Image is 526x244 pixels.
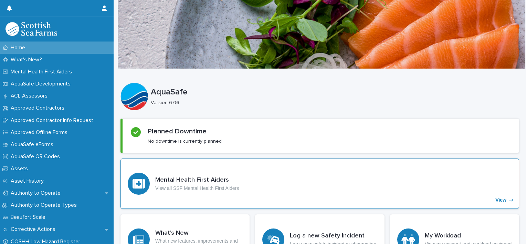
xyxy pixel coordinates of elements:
[8,141,59,148] p: AquaSafe eForms
[8,117,99,124] p: Approved Contractor Info Request
[6,22,57,36] img: bPIBxiqnSb2ggTQWdOVV
[8,153,65,160] p: AquaSafe QR Codes
[8,44,31,51] p: Home
[495,197,506,203] p: View
[8,190,66,196] p: Authority to Operate
[155,185,239,191] p: View all SSF Mental Health First Aiders
[8,202,82,209] p: Authority to Operate Types
[148,138,222,144] p: No downtime is currently planned
[8,129,73,136] p: Approved Offline Forms
[290,232,376,240] h3: Log a new Safety Incident
[8,57,48,63] p: What's New?
[120,159,519,209] a: View
[8,214,51,221] p: Beaufort Scale
[8,81,76,87] p: AquaSafe Developments
[155,176,239,184] h3: Mental Health First Aiders
[8,105,70,111] p: Approved Contractors
[151,100,514,106] p: Version 6.06
[151,87,516,97] p: AquaSafe
[8,93,53,99] p: ACL Assessors
[8,226,61,233] p: Corrective Actions
[8,178,49,184] p: Asset History
[155,230,242,237] h3: What's New
[148,127,207,135] h2: Planned Downtime
[8,165,33,172] p: Assets
[8,69,77,75] p: Mental Health First Aiders
[425,232,512,240] h3: My Workload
